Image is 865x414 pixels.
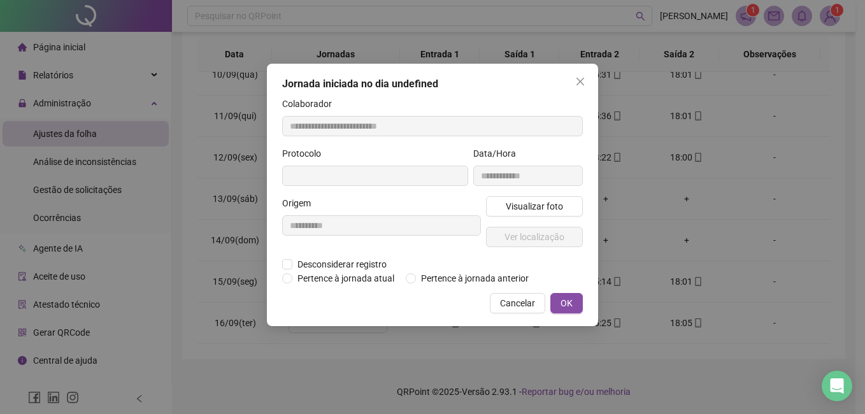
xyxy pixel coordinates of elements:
div: Open Intercom Messenger [822,371,852,401]
span: Desconsiderar registro [292,257,392,271]
label: Origem [282,196,319,210]
label: Data/Hora [473,146,524,161]
span: close [575,76,585,87]
span: Pertence à jornada anterior [416,271,534,285]
div: Jornada iniciada no dia undefined [282,76,583,92]
button: OK [550,293,583,313]
button: Close [570,71,590,92]
label: Colaborador [282,97,340,111]
button: Visualizar foto [486,196,583,217]
span: Cancelar [500,296,535,310]
span: Pertence à jornada atual [292,271,399,285]
button: Cancelar [490,293,545,313]
label: Protocolo [282,146,329,161]
button: Ver localização [486,227,583,247]
span: Visualizar foto [506,199,563,213]
span: OK [561,296,573,310]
